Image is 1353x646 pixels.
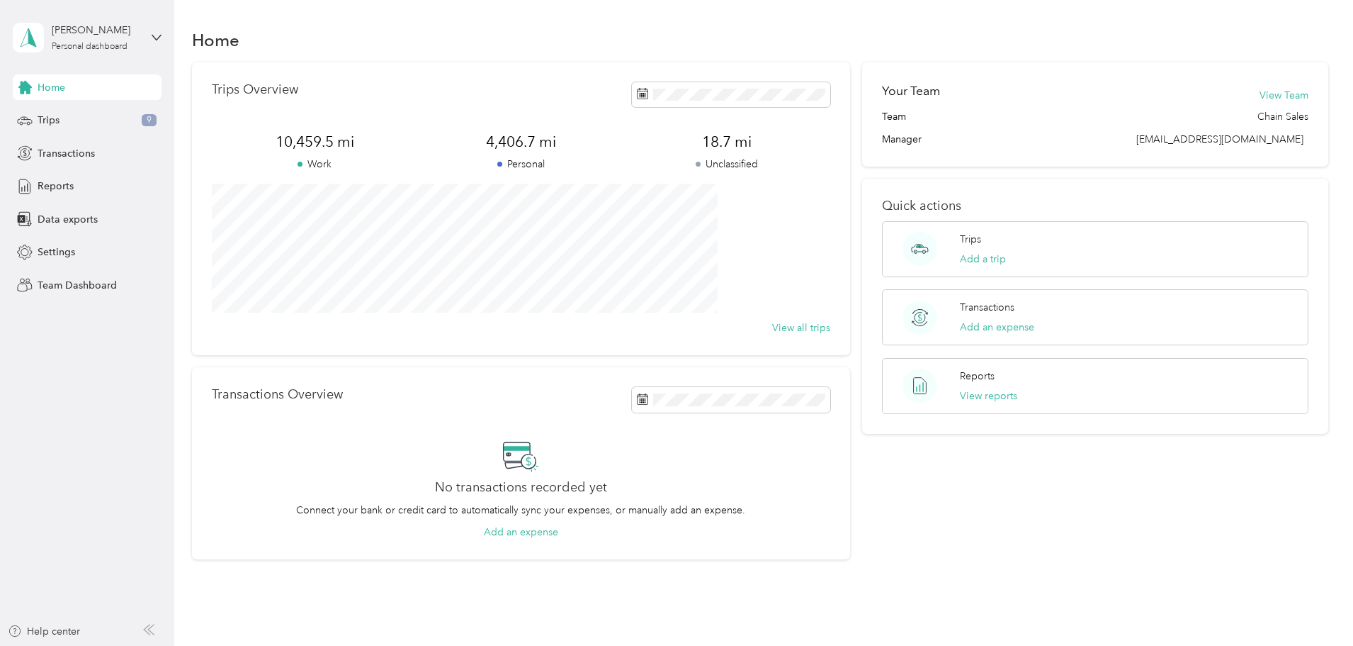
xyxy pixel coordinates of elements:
p: Reports [960,369,995,384]
h1: Home [192,33,239,48]
span: Home [38,80,65,95]
iframe: Everlance-gr Chat Button Frame [1274,567,1353,646]
p: Unclassified [624,157,830,172]
p: Transactions [960,300,1014,315]
span: Data exports [38,212,98,227]
span: Reports [38,179,74,194]
div: Personal dashboard [52,43,128,51]
button: Add a trip [960,252,1006,267]
button: View all trips [772,321,830,335]
span: Settings [38,245,75,260]
span: Team Dashboard [38,278,117,293]
button: Add an expense [484,525,558,540]
p: Personal [418,157,624,172]
p: Work [212,157,418,172]
span: Chain Sales [1257,109,1308,124]
div: [PERSON_NAME] [52,23,140,38]
span: Transactions [38,146,95,161]
span: Team [882,109,906,124]
p: Quick actions [882,199,1308,213]
span: [EMAIL_ADDRESS][DOMAIN_NAME] [1136,133,1303,145]
button: View Team [1259,88,1308,103]
span: 9 [142,114,157,127]
span: Manager [882,132,922,147]
h2: Your Team [882,82,940,100]
p: Trips Overview [212,82,298,97]
button: Help center [8,624,80,639]
button: Add an expense [960,320,1034,335]
p: Connect your bank or credit card to automatically sync your expenses, or manually add an expense. [296,503,745,518]
span: 10,459.5 mi [212,132,418,152]
p: Trips [960,232,981,247]
span: 4,406.7 mi [418,132,624,152]
button: View reports [960,389,1017,403]
span: Trips [38,113,60,128]
h2: No transactions recorded yet [435,480,607,495]
span: 18.7 mi [624,132,830,152]
p: Transactions Overview [212,387,343,402]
